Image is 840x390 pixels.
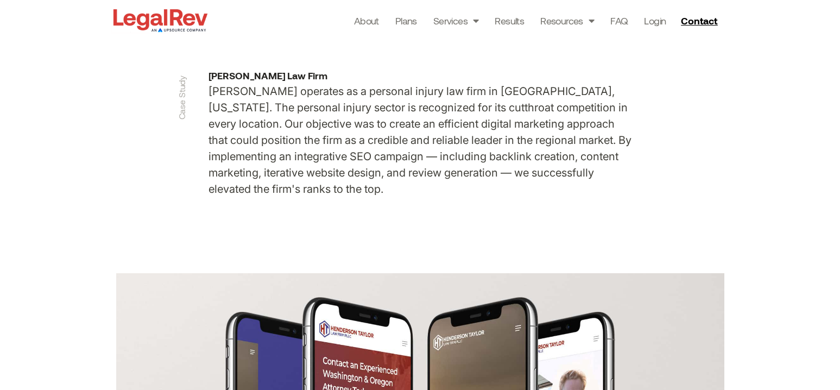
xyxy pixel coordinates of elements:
h1: Case Study [176,76,187,120]
p: [PERSON_NAME] operates as a personal injury law firm in [GEOGRAPHIC_DATA], [US_STATE]. The person... [209,83,632,197]
a: Contact [677,12,724,29]
a: Plans [395,13,417,28]
span: Contact [681,16,717,26]
a: About [354,13,379,28]
a: Resources [540,13,594,28]
h2: [PERSON_NAME] Law Firm [209,71,632,80]
a: Services [433,13,479,28]
a: Results [495,13,524,28]
a: Login [644,13,666,28]
a: FAQ [610,13,628,28]
nav: Menu [354,13,666,28]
